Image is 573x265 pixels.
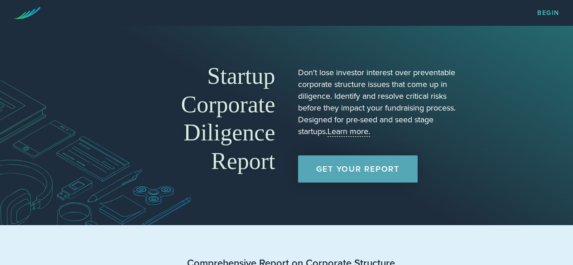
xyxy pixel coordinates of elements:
p: Don't lose investor interest over preventable corporate structure issues that come up in diligenc... [298,67,459,137]
a: Get Your Report [298,155,418,183]
a: Learn more. [327,126,370,137]
a: Begin [537,10,559,16]
h1: Startup Corporate Diligence Report [115,62,275,175]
